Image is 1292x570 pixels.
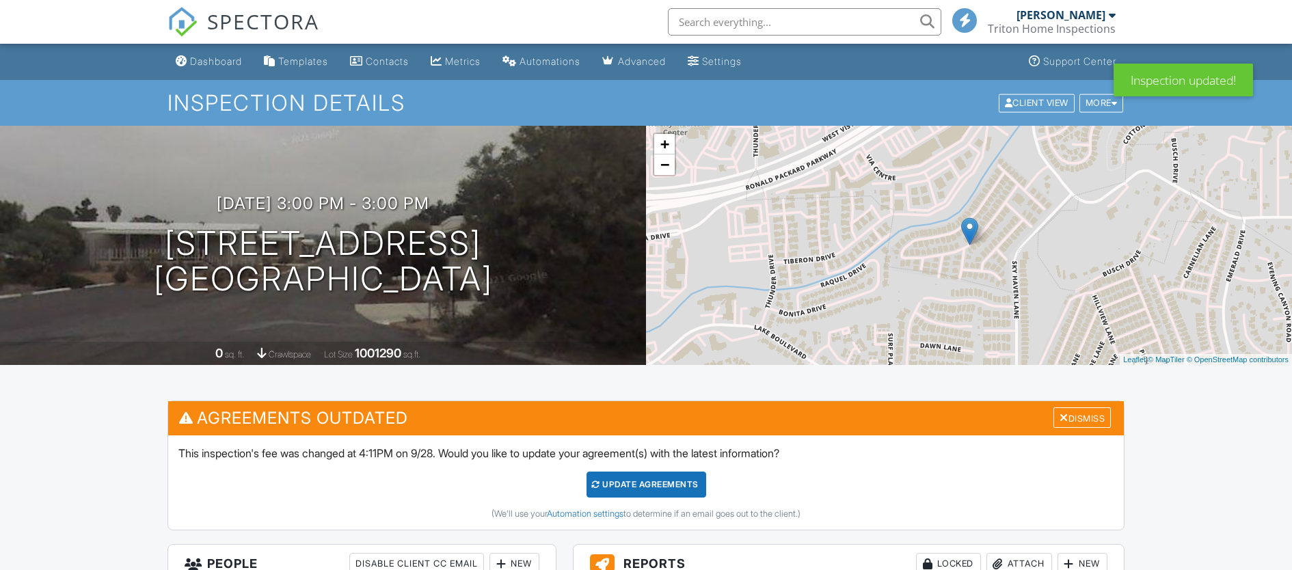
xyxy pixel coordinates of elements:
[207,7,319,36] span: SPECTORA
[167,91,1125,115] h1: Inspection Details
[1023,49,1122,74] a: Support Center
[654,134,675,154] a: Zoom in
[520,55,580,67] div: Automations
[167,18,319,47] a: SPECTORA
[1079,94,1124,112] div: More
[225,349,244,359] span: sq. ft.
[154,226,493,298] h1: [STREET_ADDRESS] [GEOGRAPHIC_DATA]
[215,346,223,360] div: 0
[547,508,623,519] a: Automation settings
[217,194,429,213] h3: [DATE] 3:00 pm - 3:00 pm
[1017,8,1105,22] div: [PERSON_NAME]
[988,22,1116,36] div: Triton Home Inspections
[168,435,1124,530] div: This inspection's fee was changed at 4:11PM on 9/28. Would you like to update your agreement(s) w...
[997,97,1078,107] a: Client View
[403,349,420,359] span: sq.ft.
[1187,355,1289,364] a: © OpenStreetMap contributors
[587,472,706,498] div: Update Agreements
[654,154,675,175] a: Zoom out
[355,346,401,360] div: 1001290
[1114,64,1253,96] div: Inspection updated!
[345,49,414,74] a: Contacts
[1123,355,1146,364] a: Leaflet
[1148,355,1185,364] a: © MapTiler
[324,349,353,359] span: Lot Size
[425,49,486,74] a: Metrics
[1053,407,1111,429] div: Dismiss
[668,8,941,36] input: Search everything...
[597,49,671,74] a: Advanced
[190,55,242,67] div: Dashboard
[682,49,747,74] a: Settings
[999,94,1075,112] div: Client View
[1043,55,1116,67] div: Support Center
[702,55,742,67] div: Settings
[178,508,1114,519] div: (We'll use your to determine if an email goes out to the client.)
[497,49,586,74] a: Automations (Basic)
[366,55,409,67] div: Contacts
[167,7,198,37] img: The Best Home Inspection Software - Spectora
[1120,354,1292,366] div: |
[258,49,334,74] a: Templates
[278,55,328,67] div: Templates
[445,55,481,67] div: Metrics
[269,349,311,359] span: crawlspace
[618,55,666,67] div: Advanced
[168,401,1124,435] h3: Agreements Outdated
[170,49,247,74] a: Dashboard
